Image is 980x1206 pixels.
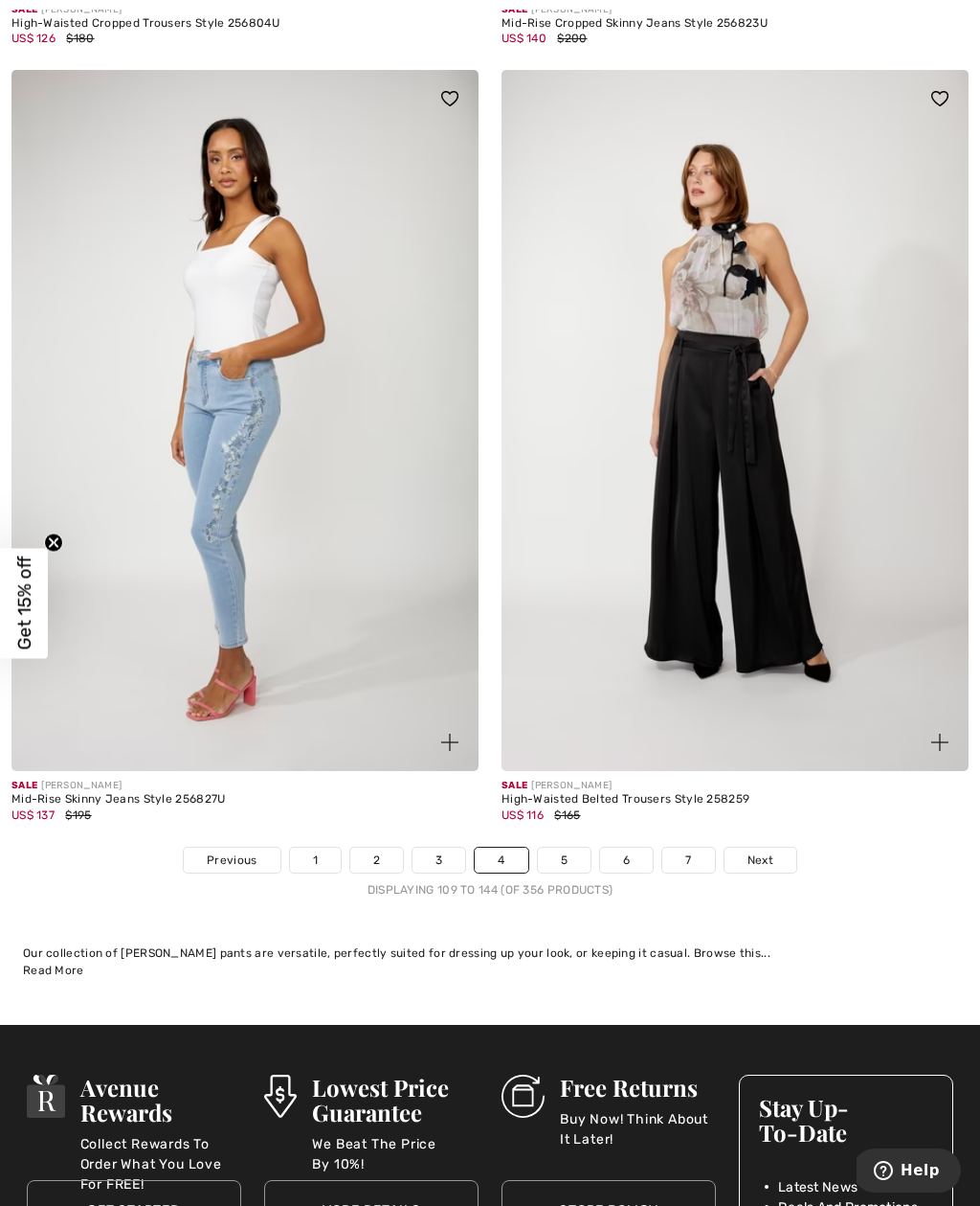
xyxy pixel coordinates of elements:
div: High-Waisted Cropped Trousers Style 256804U [11,17,479,31]
h3: Avenue Rewards [80,1075,241,1125]
a: 3 [412,848,465,873]
div: [PERSON_NAME] [11,779,479,793]
div: Our collection of [PERSON_NAME] pants are versatile, perfectly suited for dressing up your look, ... [23,944,957,962]
a: Next [724,848,796,873]
img: High-Waisted Belted Trousers Style 258259. Black [501,70,969,771]
img: Avenue Rewards [27,1075,65,1118]
img: heart_black_full.svg [441,91,458,106]
h3: Lowest Price Guarantee [312,1075,479,1125]
div: High-Waisted Belted Trousers Style 258259 [501,793,969,807]
span: Sale [501,4,527,15]
span: Get 15% off [13,557,35,650]
span: $180 [66,32,94,45]
span: Read More [23,964,84,977]
span: US$ 126 [11,32,56,45]
span: US$ 137 [11,808,55,822]
a: 7 [662,848,714,873]
span: $165 [554,808,580,822]
span: Latest News [778,1177,857,1197]
span: Next [747,852,773,869]
h3: Stay Up-To-Date [759,1095,933,1145]
span: Sale [11,4,37,15]
h3: Free Returns [560,1075,716,1100]
span: $195 [65,808,91,822]
div: [PERSON_NAME] [501,3,969,17]
a: 6 [600,848,653,873]
p: Buy Now! Think About It Later! [560,1109,716,1148]
a: 4 [475,848,527,873]
img: Mid-Rise Skinny Jeans Style 256827U. Blue [11,70,479,771]
span: Sale [11,780,37,791]
div: [PERSON_NAME] [11,3,479,17]
div: [PERSON_NAME] [501,779,969,793]
span: US$ 140 [501,32,546,45]
div: Mid-Rise Skinny Jeans Style 256827U [11,793,479,807]
img: Lowest Price Guarantee [264,1075,297,1118]
img: plus_v2.svg [441,734,458,751]
button: Close teaser [44,533,63,552]
span: Previous [207,852,256,869]
div: Mid-Rise Cropped Skinny Jeans Style 256823U [501,17,969,31]
img: heart_black_full.svg [931,91,948,106]
p: We Beat The Price By 10%! [312,1134,479,1172]
p: Collect Rewards To Order What You Love For FREE! [80,1134,241,1172]
a: Previous [184,848,279,873]
img: Free Returns [501,1075,545,1118]
a: 1 [290,848,341,873]
span: Sale [501,780,527,791]
a: 5 [538,848,590,873]
img: plus_v2.svg [931,734,948,751]
a: 2 [350,848,403,873]
iframe: Opens a widget where you can find more information [857,1149,961,1196]
span: US$ 116 [501,808,544,822]
span: $200 [557,32,587,45]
